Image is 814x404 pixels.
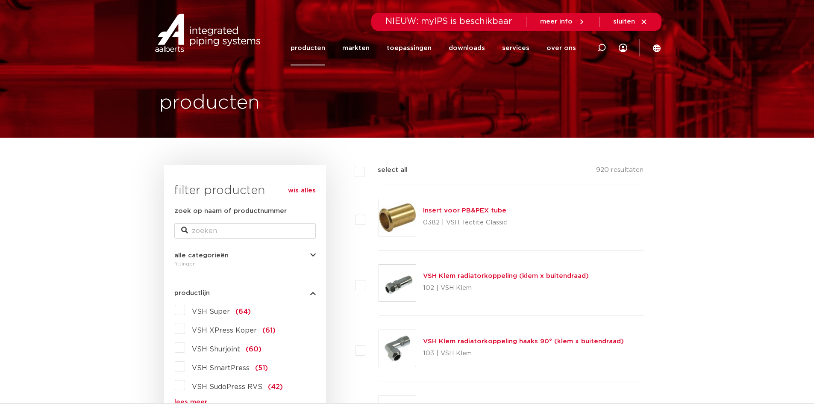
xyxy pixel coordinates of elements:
span: (61) [262,327,276,334]
nav: Menu [291,31,576,65]
span: (51) [255,365,268,372]
a: toepassingen [387,31,432,65]
span: VSH XPress Koper [192,327,257,334]
span: (42) [268,383,283,390]
span: VSH SudoPress RVS [192,383,262,390]
div: fittingen [174,259,316,269]
span: alle categorieën [174,252,229,259]
a: markten [342,31,370,65]
a: services [502,31,529,65]
img: Thumbnail for VSH Klem radiatorkoppeling haaks 90° (klem x buitendraad) [379,330,416,367]
span: meer info [540,18,573,25]
a: VSH Klem radiatorkoppeling (klem x buitendraad) [423,273,589,279]
p: 102 | VSH Klem [423,281,589,295]
h3: filter producten [174,182,316,199]
a: sluiten [613,18,648,26]
span: VSH SmartPress [192,365,250,372]
button: productlijn [174,290,316,296]
a: Insert voor PB&PEX tube [423,207,506,214]
a: meer info [540,18,585,26]
img: Thumbnail for VSH Klem radiatorkoppeling (klem x buitendraad) [379,265,416,301]
label: select all [365,165,408,175]
img: Thumbnail for Insert voor PB&PEX tube [379,199,416,236]
p: 0382 | VSH Tectite Classic [423,216,507,230]
input: zoeken [174,223,316,239]
span: sluiten [613,18,635,25]
span: VSH Super [192,308,230,315]
p: 103 | VSH Klem [423,347,624,360]
span: VSH Shurjoint [192,346,240,353]
span: (60) [246,346,262,353]
label: zoek op naam of productnummer [174,206,287,216]
p: 920 resultaten [596,165,644,178]
a: VSH Klem radiatorkoppeling haaks 90° (klem x buitendraad) [423,338,624,345]
span: (64) [235,308,251,315]
h1: producten [159,89,260,117]
button: alle categorieën [174,252,316,259]
a: producten [291,31,325,65]
a: downloads [449,31,485,65]
a: over ons [547,31,576,65]
div: my IPS [619,31,627,65]
span: productlijn [174,290,210,296]
a: wis alles [288,186,316,196]
span: NIEUW: myIPS is beschikbaar [385,17,512,26]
